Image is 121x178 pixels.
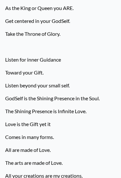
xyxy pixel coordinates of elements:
[5,15,116,28] p: Get centered in your GodSelf.
[5,79,116,92] p: Listen beyond your small self.
[5,144,116,157] p: All are made of Love.
[5,28,116,41] p: Take the Throne of Glory.
[5,2,116,15] p: As the King or Queen you ARE.
[5,105,116,118] p: The Shining Presence is Infinite Love.
[5,54,116,66] p: Listen for inner Guidance
[5,66,116,79] p: Toward your Gift.
[5,131,116,144] p: Comes in many forms.
[5,118,116,131] p: Love is the Gift yet it
[5,157,116,170] p: The arts are made of Love.
[5,92,116,105] p: GodSelf is the Shining Presence in the Soul.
